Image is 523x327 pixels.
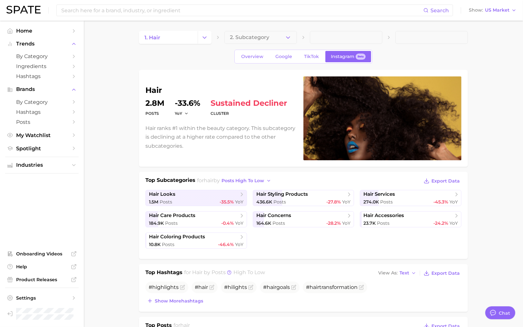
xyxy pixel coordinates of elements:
[5,61,79,71] a: Ingredients
[310,284,319,290] span: hair
[149,220,164,226] span: 184.9k
[145,86,296,94] h1: hair
[5,144,79,154] a: Spotlight
[6,6,41,14] img: SPATE
[16,73,68,79] span: Hashtags
[224,31,297,44] button: 2. Subcategory
[16,264,68,270] span: Help
[145,176,195,186] h1: Top Subcategories
[197,177,273,183] span: for by
[175,111,189,116] button: YoY
[16,41,68,47] span: Trends
[16,251,68,257] span: Onboarding Videos
[467,6,518,15] button: ShowUS Market
[5,293,79,303] a: Settings
[378,271,398,275] span: View As
[5,117,79,127] a: Posts
[145,269,183,278] h1: Top Hashtags
[139,31,198,44] a: 1. hair
[16,162,68,168] span: Industries
[160,199,172,205] span: Posts
[16,63,68,69] span: Ingredients
[145,190,247,206] a: hair looks1.5m Posts-35.5% YoY
[204,177,214,183] span: hair
[16,86,68,92] span: Brands
[5,39,79,49] button: Trends
[5,97,79,107] a: by Category
[5,84,79,94] button: Brands
[220,199,234,205] span: -35.5%
[325,51,371,62] a: InstagramBeta
[211,110,287,117] dt: cluster
[5,160,79,170] button: Industries
[360,211,461,227] a: hair accessories23.7k Posts-24.2% YoY
[5,249,79,259] a: Onboarding Videos
[145,99,164,107] dd: 2.8m
[61,5,423,16] input: Search here for a brand, industry, or ingredient
[431,271,460,276] span: Export Data
[275,54,292,59] span: Google
[342,199,350,205] span: YoY
[5,51,79,61] a: by Category
[16,109,68,115] span: Hashtags
[256,191,308,197] span: hair styling products
[16,53,68,59] span: by Category
[469,8,483,12] span: Show
[342,220,350,226] span: YoY
[304,54,319,59] span: TikTok
[433,199,448,205] span: -45.3%
[485,8,509,12] span: US Market
[235,199,243,205] span: YoY
[145,233,247,249] a: hair coloring products10.8k Posts-46.4% YoY
[263,284,290,290] span: # goals
[149,191,175,197] span: hair looks
[149,213,195,219] span: hair care products
[145,110,164,117] dt: Posts
[209,285,214,290] button: Flag as miscategorized or irrelevant
[359,285,364,290] button: Flag as miscategorized or irrelevant
[220,176,273,185] button: posts high to low
[270,51,298,62] a: Google
[180,285,185,290] button: Flag as miscategorized or irrelevant
[175,111,182,116] span: YoY
[256,220,271,226] span: 164.6k
[256,213,291,219] span: hair concerns
[5,71,79,81] a: Hashtags
[422,269,461,278] button: Export Data
[149,199,158,205] span: 1.5m
[363,220,376,226] span: 23.7k
[431,178,460,184] span: Export Data
[377,220,390,226] span: Posts
[273,199,286,205] span: Posts
[267,284,276,290] span: hair
[222,178,264,183] span: posts high to low
[192,269,203,275] span: hair
[291,285,296,290] button: Flag as miscategorized or irrelevant
[16,99,68,105] span: by Category
[175,99,200,107] dd: -33.6%
[326,220,341,226] span: -28.2%
[218,242,234,247] span: -46.4%
[380,199,393,205] span: Posts
[253,190,354,206] a: hair styling products436.6k Posts-27.8% YoY
[363,199,379,205] span: 274.0k
[198,31,212,44] button: Change Category
[224,284,247,290] span: #hilights
[162,242,174,247] span: Posts
[449,199,458,205] span: YoY
[5,262,79,272] a: Help
[5,275,79,284] a: Product Releases
[5,107,79,117] a: Hashtags
[184,269,265,278] h2: for by Posts
[16,119,68,125] span: Posts
[145,296,205,305] button: Show morehashtags
[5,26,79,36] a: Home
[306,284,358,290] span: # transformation
[5,306,79,322] a: Log out. Currently logged in as Brennan McVicar with e-mail brennan@spate.nyc.
[149,284,179,290] span: #highlights
[234,269,265,275] span: high to low
[211,99,287,107] span: sustained decliner
[149,242,161,247] span: 10.8k
[16,145,68,152] span: Spotlight
[235,242,243,247] span: YoY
